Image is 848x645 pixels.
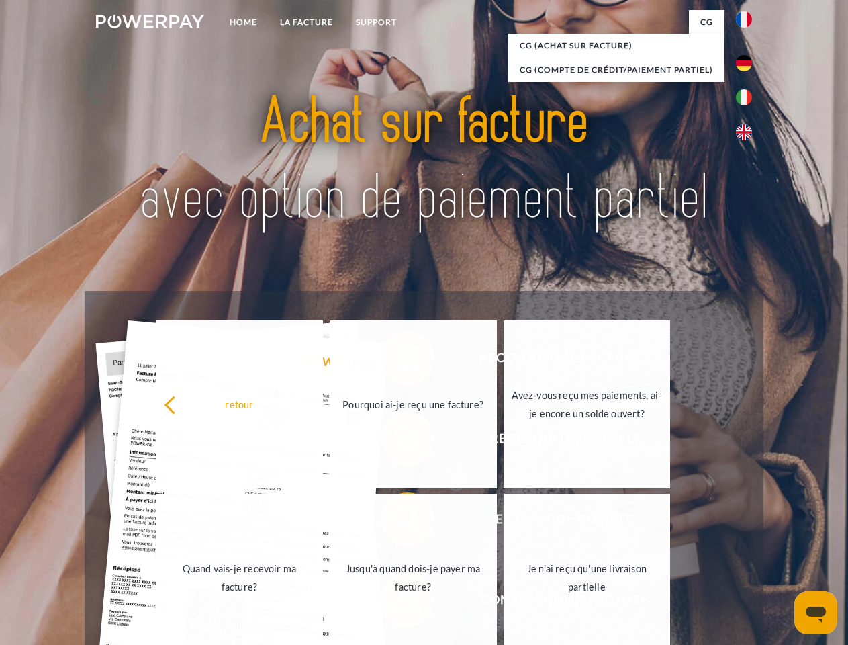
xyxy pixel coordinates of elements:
[504,320,671,488] a: Avez-vous reçu mes paiements, ai-je encore un solde ouvert?
[218,10,269,34] a: Home
[794,591,837,634] iframe: Bouton de lancement de la fenêtre de messagerie
[338,395,489,413] div: Pourquoi ai-je reçu une facture?
[344,10,408,34] a: Support
[508,58,724,82] a: CG (Compte de crédit/paiement partiel)
[164,560,315,596] div: Quand vais-je recevoir ma facture?
[736,89,752,105] img: it
[269,10,344,34] a: LA FACTURE
[338,560,489,596] div: Jusqu'à quand dois-je payer ma facture?
[164,395,315,413] div: retour
[128,64,720,257] img: title-powerpay_fr.svg
[512,560,663,596] div: Je n'ai reçu qu'une livraison partielle
[736,11,752,28] img: fr
[736,124,752,140] img: en
[512,386,663,423] div: Avez-vous reçu mes paiements, ai-je encore un solde ouvert?
[508,34,724,58] a: CG (achat sur facture)
[736,55,752,71] img: de
[689,10,724,34] a: CG
[96,15,204,28] img: logo-powerpay-white.svg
